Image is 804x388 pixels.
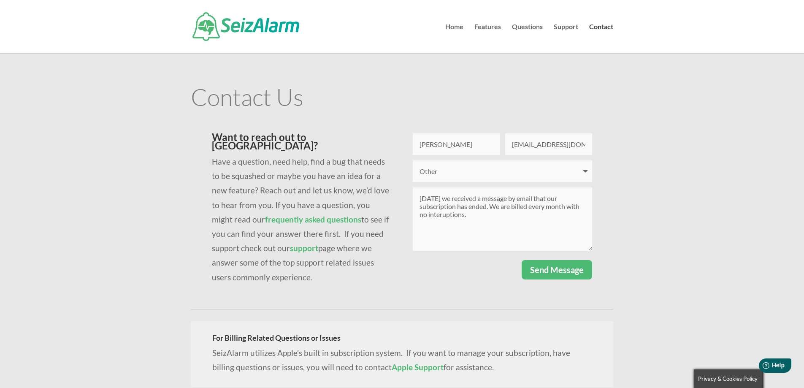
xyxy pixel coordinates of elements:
span: Privacy & Cookies Policy [698,375,758,382]
input: Name [413,133,500,155]
iframe: Help widget launcher [729,355,795,379]
input: Email Address [505,133,592,155]
span: Want to reach out to [GEOGRAPHIC_DATA]? [212,131,318,152]
a: Questions [512,24,543,53]
p: Have a question, need help, find a bug that needs to be squashed or maybe you have an idea for a ... [212,155,392,285]
h4: For Billing Related Questions or Issues [212,334,592,346]
p: SeizAlarm utilizes Apple’s built in subscription system. If you want to manage your subscription,... [212,346,592,374]
a: frequently asked questions [265,214,361,224]
h1: Contact Us [191,85,613,113]
button: Send Message [522,260,592,279]
a: Apple Support [392,362,444,372]
a: Features [474,24,501,53]
a: Contact [589,24,613,53]
img: SeizAlarm [192,12,299,41]
a: Home [445,24,463,53]
a: support [290,243,318,253]
a: Support [554,24,578,53]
